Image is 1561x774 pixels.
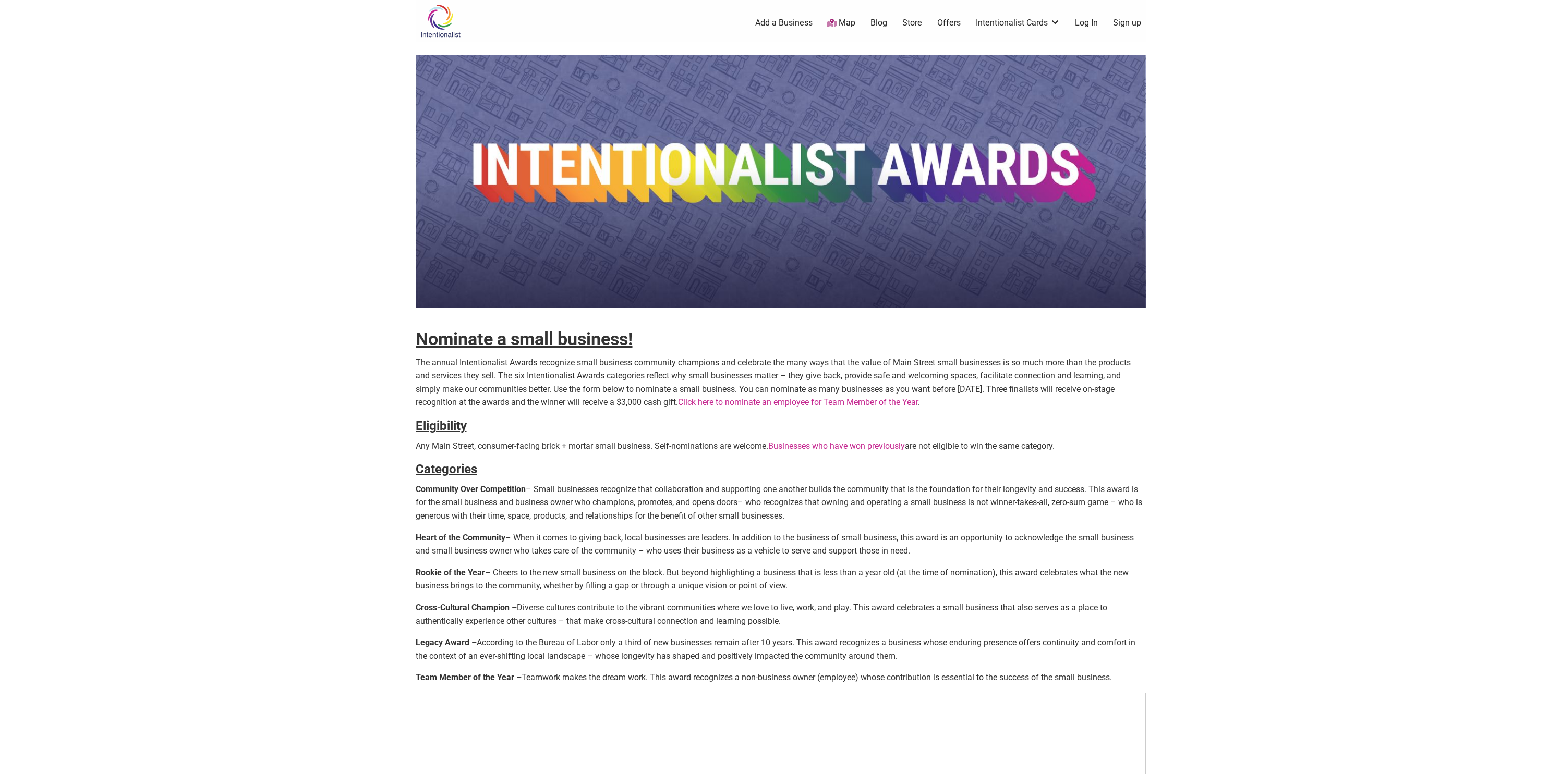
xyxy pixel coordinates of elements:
p: – Small businesses recognize that collaboration and supporting one another builds the community t... [416,483,1146,523]
a: Intentionalist Cards [976,17,1060,29]
strong: Nominate a small business! [416,328,633,349]
p: Any Main Street, consumer-facing brick + mortar small business. Self-nominations are welcome. are... [416,439,1146,453]
strong: Rookie of the Year [416,568,485,578]
p: According to the Bureau of Labor only a third of new businesses remain after 10 years. This award... [416,636,1146,662]
p: Diverse cultures contribute to the vibrant communities where we love to live, work, and play. Thi... [416,601,1146,628]
a: Store [902,17,922,29]
a: Blog [870,17,887,29]
a: Sign up [1113,17,1141,29]
a: Click here to nominate an employee for Team Member of the Year [678,397,918,407]
strong: Community Over Competition [416,484,526,494]
a: Map [827,17,855,29]
img: Intentionalist [416,4,465,38]
strong: Categories [416,462,477,476]
a: Businesses who have won previously [768,441,905,451]
p: – When it comes to giving back, local businesses are leaders. In addition to the business of smal... [416,531,1146,558]
span: Teamwork makes the dream work. This award recognizes a non-business owner (employee) whose contri... [522,672,1112,682]
strong: Legacy Award – [416,637,477,647]
p: – Cheers to the new small business on the block. But beyond highlighting a business that is less ... [416,566,1146,593]
a: Offers [937,17,961,29]
strong: Team Member of the Year – [416,672,1112,682]
strong: Cross-Cultural Champion – [416,603,517,612]
p: The annual Intentionalist Awards recognize small business community champions and celebrate the m... [416,356,1146,409]
strong: Heart of the Community [416,533,505,543]
a: Log In [1075,17,1098,29]
strong: Eligibility [416,419,467,433]
a: Add a Business [755,17,813,29]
